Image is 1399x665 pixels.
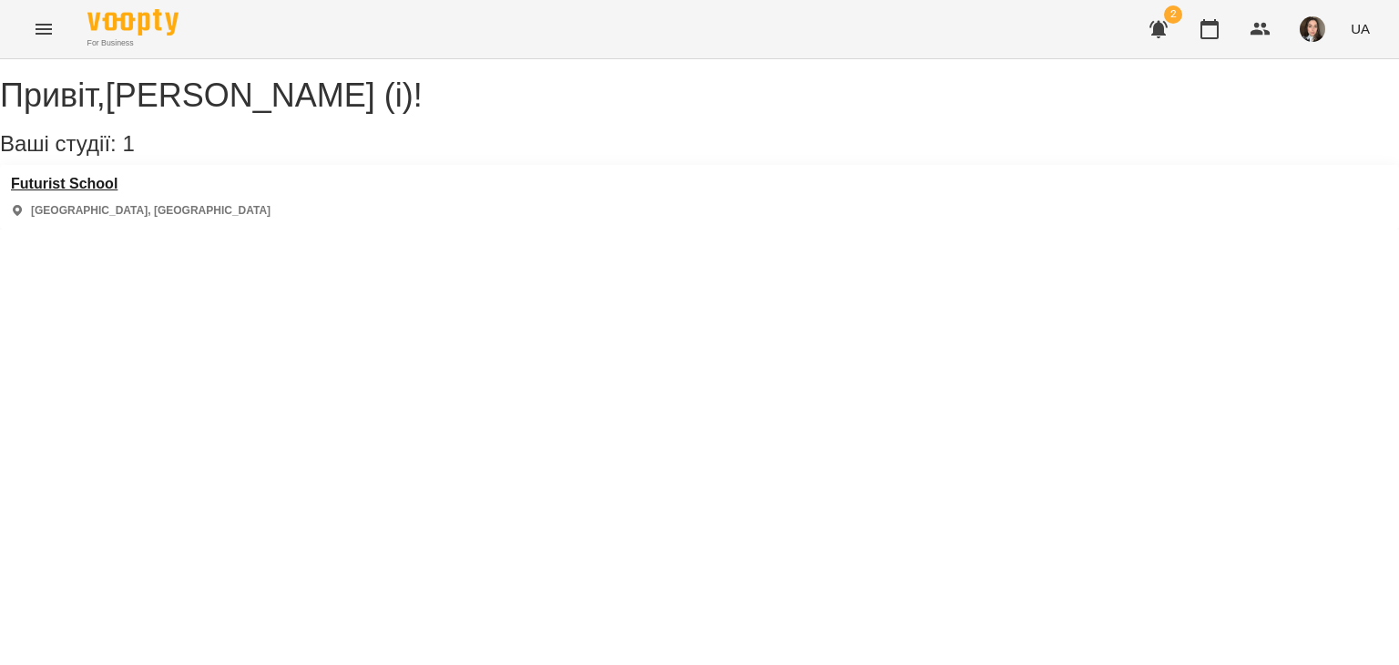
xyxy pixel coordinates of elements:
[87,9,179,36] img: Voopty Logo
[1343,12,1377,46] button: UA
[1351,19,1370,38] span: UA
[31,203,271,219] p: [GEOGRAPHIC_DATA], [GEOGRAPHIC_DATA]
[11,176,271,192] a: Futurist School
[1300,16,1325,42] img: 44d3d6facc12e0fb6bd7f330c78647dd.jfif
[22,7,66,51] button: Menu
[122,131,134,156] span: 1
[1164,5,1182,24] span: 2
[87,37,179,49] span: For Business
